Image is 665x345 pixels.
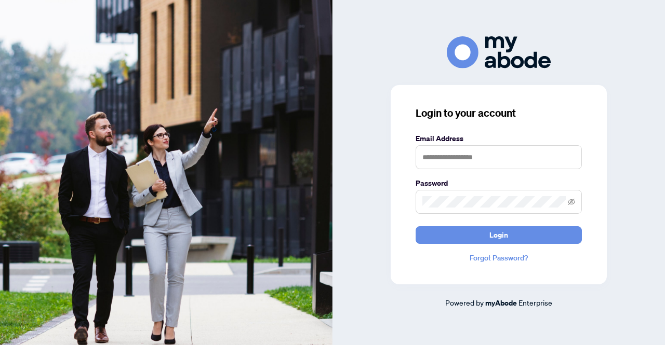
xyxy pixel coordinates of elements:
a: myAbode [485,297,517,309]
button: Login [416,226,582,244]
span: eye-invisible [568,198,575,205]
span: Powered by [445,298,484,307]
span: Enterprise [518,298,552,307]
label: Password [416,177,582,189]
span: Login [489,227,508,243]
a: Forgot Password? [416,252,582,264]
h3: Login to your account [416,106,582,120]
img: ma-logo [447,36,551,68]
label: Email Address [416,133,582,144]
